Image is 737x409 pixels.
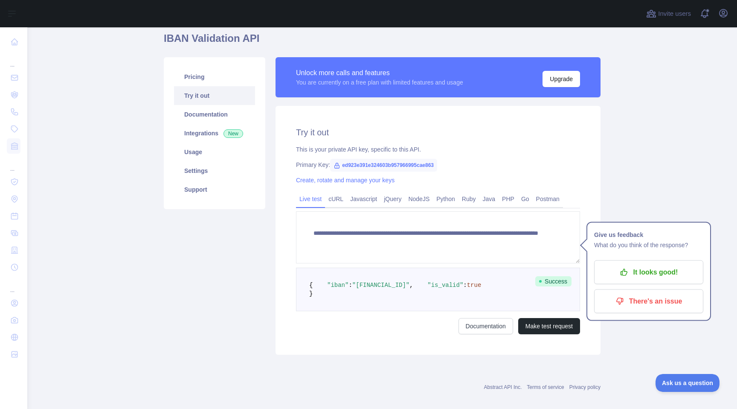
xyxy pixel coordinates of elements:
span: { [309,282,313,289]
button: Make test request [518,318,580,334]
a: Postman [533,192,563,206]
h1: IBAN Validation API [164,32,601,52]
a: Usage [174,143,255,161]
span: } [309,290,313,297]
button: Upgrade [543,71,580,87]
span: true [467,282,482,289]
span: "iban" [327,282,348,289]
a: Javascript [347,192,380,206]
a: Terms of service [527,384,564,390]
div: You are currently on a free plan with limited features and usage [296,78,463,87]
a: Python [433,192,458,206]
a: cURL [325,192,347,206]
a: Integrations New [174,124,255,143]
span: Invite users [658,9,691,19]
div: Unlock more calls and features [296,68,463,78]
span: New [223,129,243,138]
span: ed923e391e324603b957966995cae863 [330,159,437,172]
a: Live test [296,192,325,206]
div: ... [7,277,20,294]
div: Primary Key: [296,161,580,169]
p: What do you think of the response? [594,240,703,250]
a: Pricing [174,67,255,86]
a: Documentation [174,105,255,124]
a: Abstract API Inc. [484,384,522,390]
a: Ruby [458,192,479,206]
a: Create, rotate and manage your keys [296,177,395,184]
a: Java [479,192,499,206]
span: "[FINANCIAL_ID]" [352,282,409,289]
div: ... [7,51,20,68]
a: Go [518,192,533,206]
a: jQuery [380,192,405,206]
a: Support [174,180,255,199]
span: Success [535,276,572,286]
span: : [463,282,467,289]
a: PHP [499,192,518,206]
h2: Try it out [296,126,580,138]
a: Try it out [174,86,255,105]
a: Privacy policy [569,384,601,390]
div: ... [7,155,20,172]
span: : [348,282,352,289]
span: , [409,282,413,289]
a: Settings [174,161,255,180]
a: Documentation [458,318,513,334]
span: "is_valid" [427,282,463,289]
button: Invite users [644,7,693,20]
div: This is your private API key, specific to this API. [296,145,580,154]
a: NodeJS [405,192,433,206]
iframe: Toggle Customer Support [656,374,720,392]
h1: Give us feedback [594,230,703,240]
